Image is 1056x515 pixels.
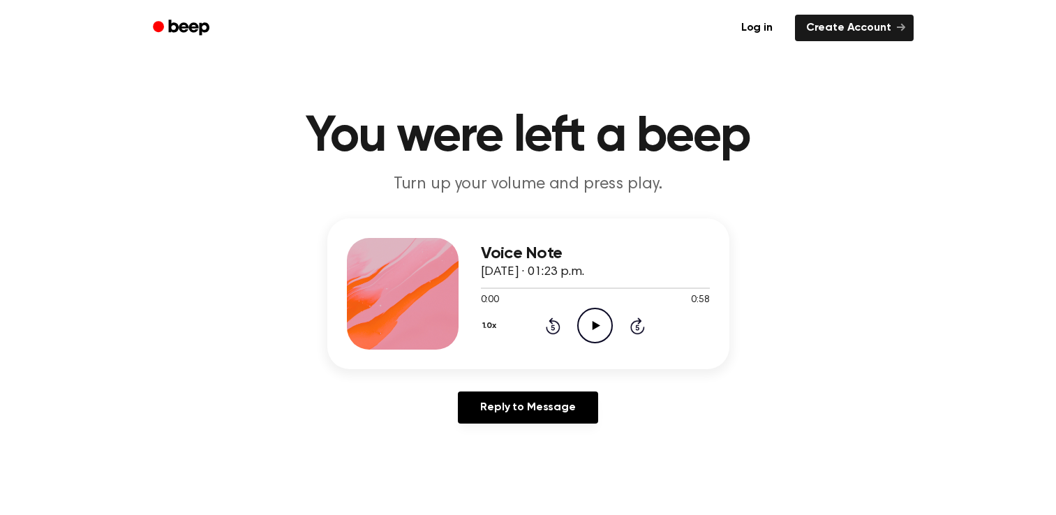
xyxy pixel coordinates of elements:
p: Turn up your volume and press play. [260,173,796,196]
a: Log in [727,12,787,44]
a: Beep [143,15,222,42]
h1: You were left a beep [171,112,886,162]
a: Create Account [795,15,914,41]
h3: Voice Note [481,244,710,263]
span: 0:58 [691,293,709,308]
span: [DATE] · 01:23 p.m. [481,266,584,278]
a: Reply to Message [458,391,597,424]
button: 1.0x [481,314,502,338]
span: 0:00 [481,293,499,308]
